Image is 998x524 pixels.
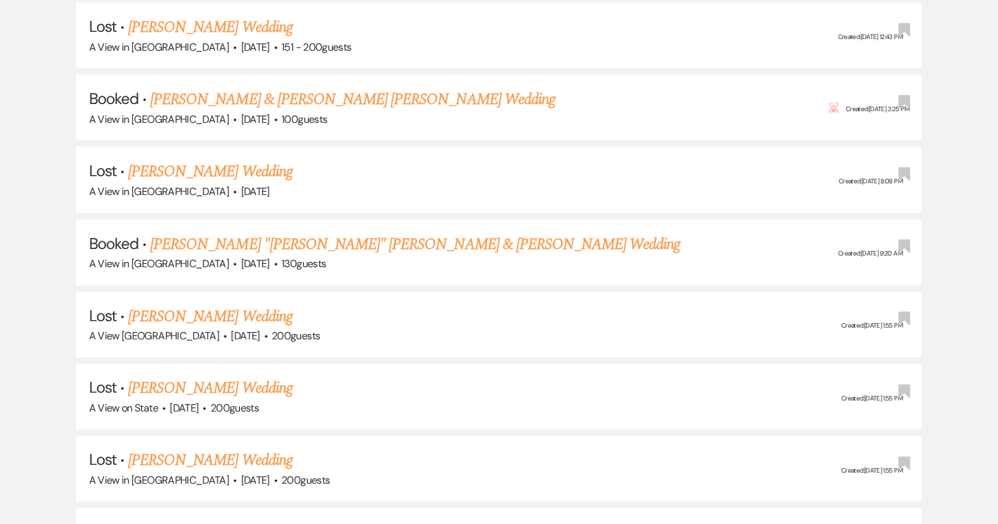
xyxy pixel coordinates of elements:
span: [DATE] [231,329,260,343]
span: 200 guests [272,329,320,343]
span: A View in [GEOGRAPHIC_DATA] [89,474,230,488]
span: 100 guests [282,112,327,126]
span: 130 guests [282,257,326,270]
span: Lost [89,450,116,470]
span: Created: [DATE] 9:20 AM [838,249,902,257]
a: [PERSON_NAME] Wedding [128,16,293,39]
span: A View in [GEOGRAPHIC_DATA] [89,40,230,54]
span: Created: [DATE] 8:08 PM [839,177,902,185]
span: [DATE] [241,40,270,54]
span: Created: [DATE] 1:55 PM [841,466,902,475]
span: A View [GEOGRAPHIC_DATA] [89,329,220,343]
a: [PERSON_NAME] Wedding [128,449,293,473]
span: [DATE] [241,474,270,488]
span: [DATE] [170,402,198,415]
span: 200 guests [211,402,259,415]
span: Created: [DATE] 3:25 PM [846,105,909,113]
a: [PERSON_NAME] & [PERSON_NAME] [PERSON_NAME] Wedding [150,88,555,111]
span: Booked [89,233,138,254]
a: [PERSON_NAME] "[PERSON_NAME]" [PERSON_NAME] & [PERSON_NAME] Wedding [150,233,681,256]
span: [DATE] [241,112,270,126]
span: Created: [DATE] 12:43 PM [838,33,902,41]
span: [DATE] [241,185,270,198]
a: [PERSON_NAME] Wedding [128,377,293,400]
span: Lost [89,161,116,181]
a: [PERSON_NAME] Wedding [128,160,293,183]
span: A View in [GEOGRAPHIC_DATA] [89,257,230,270]
span: A View in [GEOGRAPHIC_DATA] [89,185,230,198]
span: 151 - 200 guests [282,40,351,54]
span: Lost [89,16,116,36]
span: Lost [89,378,116,398]
a: [PERSON_NAME] Wedding [128,305,293,328]
span: Created: [DATE] 1:55 PM [841,322,902,330]
span: Created: [DATE] 1:55 PM [841,394,902,402]
span: [DATE] [241,257,270,270]
span: A View on State [89,402,158,415]
span: A View in [GEOGRAPHIC_DATA] [89,112,230,126]
span: Booked [89,88,138,109]
span: Lost [89,306,116,326]
span: 200 guests [282,474,330,488]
